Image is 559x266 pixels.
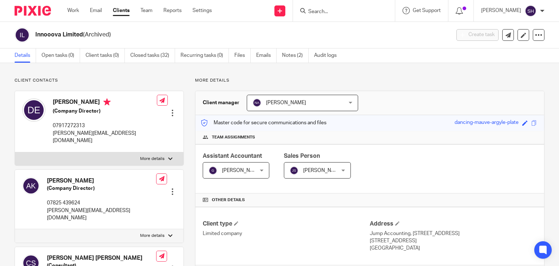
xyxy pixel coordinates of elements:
[303,168,343,173] span: [PERSON_NAME]
[140,156,164,162] p: More details
[455,119,519,127] div: dancing-mauve-argyle-plate
[193,7,212,14] a: Settings
[22,177,40,195] img: svg%3E
[113,7,130,14] a: Clients
[195,78,544,83] p: More details
[290,166,298,175] img: svg%3E
[47,177,156,185] h4: [PERSON_NAME]
[203,99,239,106] h3: Client manager
[314,48,342,63] a: Audit logs
[222,168,262,173] span: [PERSON_NAME]
[253,98,261,107] img: svg%3E
[370,237,537,245] p: [STREET_ADDRESS]
[256,48,277,63] a: Emails
[456,29,499,41] button: Create task
[370,220,537,228] h4: Address
[203,220,370,228] h4: Client type
[370,230,537,237] p: Jump Accounting, [STREET_ADDRESS]
[163,7,182,14] a: Reports
[47,199,156,207] p: 07825 439624
[53,122,157,129] p: 07917272313
[181,48,229,63] a: Recurring tasks (0)
[525,5,536,17] img: svg%3E
[284,153,320,159] span: Sales Person
[90,7,102,14] a: Email
[209,166,217,175] img: svg%3E
[140,233,164,239] p: More details
[15,78,184,83] p: Client contacts
[234,48,251,63] a: Files
[266,100,306,105] span: [PERSON_NAME]
[86,48,125,63] a: Client tasks (0)
[22,98,45,122] img: svg%3E
[67,7,79,14] a: Work
[47,254,156,262] h4: [PERSON_NAME] [PERSON_NAME]
[53,107,157,115] h5: (Company Director)
[83,32,111,38] span: (Archived)
[130,48,175,63] a: Closed tasks (32)
[41,48,80,63] a: Open tasks (0)
[47,185,156,192] h5: (Company Director)
[203,153,262,159] span: Assistant Accountant
[203,230,370,237] p: Limited company
[413,8,441,13] span: Get Support
[201,119,326,126] p: Master code for secure communications and files
[53,98,157,107] h4: [PERSON_NAME]
[15,6,51,16] img: Pixie
[282,48,309,63] a: Notes (2)
[212,134,255,140] span: Team assignments
[103,98,111,106] i: Primary
[47,207,156,222] p: [PERSON_NAME][EMAIL_ADDRESS][DOMAIN_NAME]
[140,7,152,14] a: Team
[212,197,245,203] span: Other details
[370,245,537,252] p: [GEOGRAPHIC_DATA]
[15,27,30,43] img: svg%3E
[308,9,373,15] input: Search
[35,31,364,39] h2: Innooova Limited
[53,130,157,145] p: [PERSON_NAME][EMAIL_ADDRESS][DOMAIN_NAME]
[15,48,36,63] a: Details
[481,7,521,14] p: [PERSON_NAME]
